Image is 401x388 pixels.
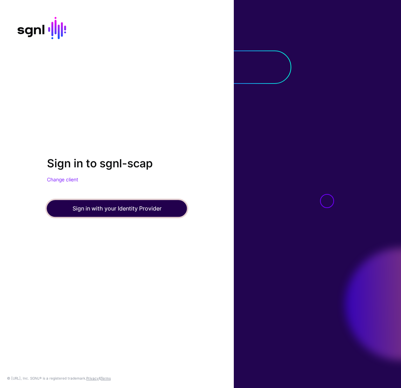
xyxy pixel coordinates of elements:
[101,376,111,380] a: Terms
[7,375,111,381] div: © [URL], Inc. SGNL® is a registered trademark. &
[47,177,78,183] a: Change client
[86,376,99,380] a: Privacy
[47,157,187,170] h2: Sign in to sgnl-scap
[47,200,187,217] button: Sign in with your Identity Provider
